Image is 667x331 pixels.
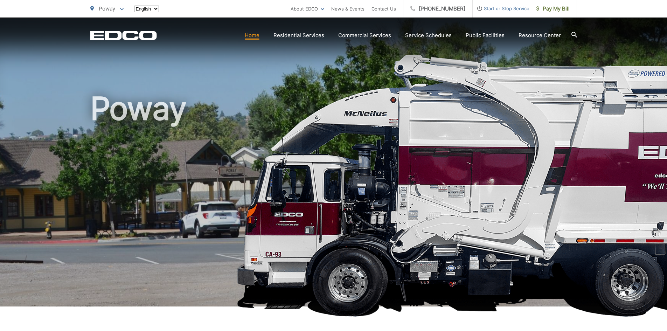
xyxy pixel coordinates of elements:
span: Poway [99,5,115,12]
a: EDCD logo. Return to the homepage. [90,30,157,40]
a: News & Events [331,5,364,13]
h1: Poway [90,91,577,313]
a: Resource Center [519,31,561,40]
a: Commercial Services [338,31,391,40]
a: Service Schedules [405,31,452,40]
span: Pay My Bill [536,5,570,13]
a: About EDCO [291,5,324,13]
a: Public Facilities [466,31,505,40]
a: Home [245,31,259,40]
a: Residential Services [273,31,324,40]
a: Contact Us [371,5,396,13]
select: Select a language [134,6,159,12]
